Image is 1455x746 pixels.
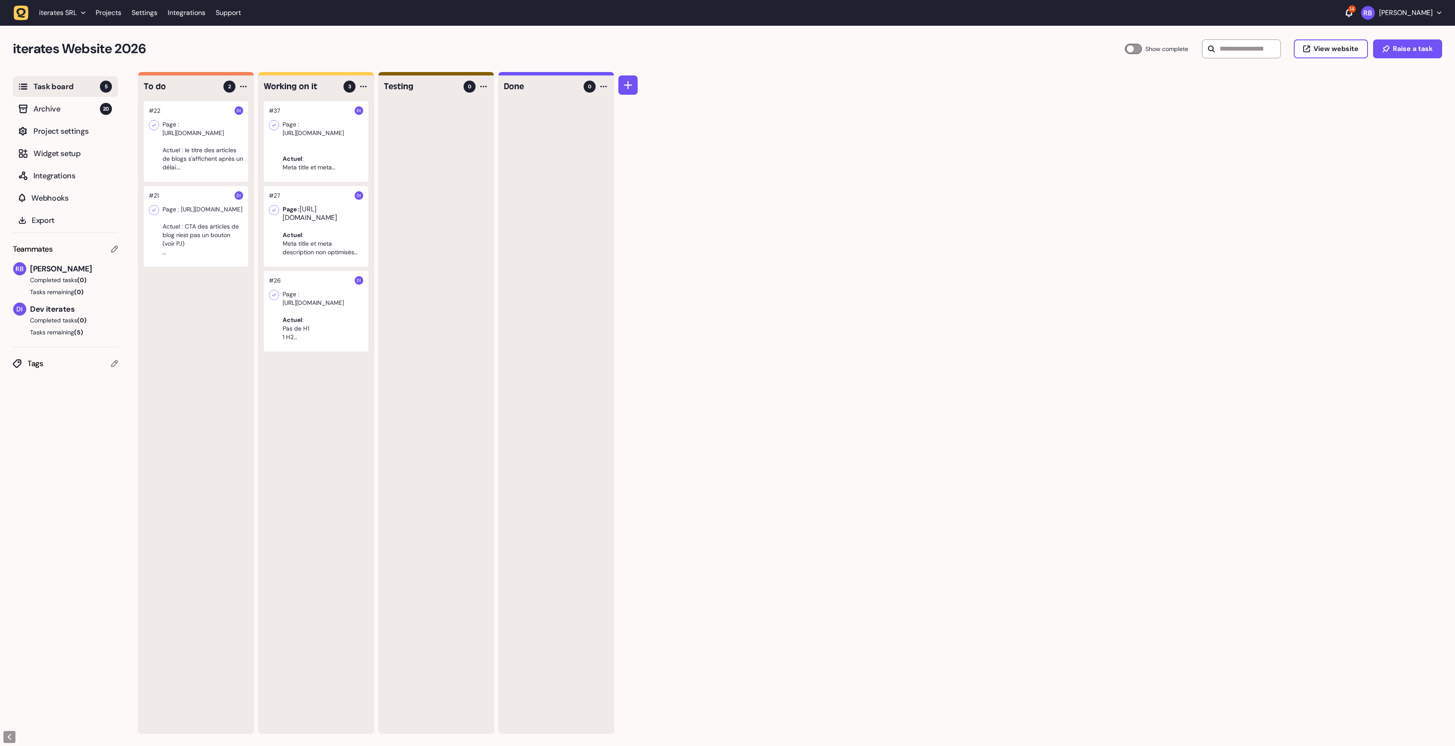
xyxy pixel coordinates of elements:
img: Dev iterates [235,106,243,115]
button: Tasks remaining(5) [13,328,118,337]
span: Archive [33,103,100,115]
button: Raise a task [1373,39,1442,58]
button: Project settings [13,121,118,141]
span: 3 [348,83,351,90]
button: Export [13,210,118,231]
button: View website [1294,39,1368,58]
h4: Testing [384,81,458,93]
a: Integrations [168,5,205,21]
span: 0 [588,83,591,90]
span: 0 [468,83,471,90]
img: Rodolphe Balay [1361,6,1375,20]
iframe: LiveChat chat widget [1415,706,1451,742]
img: Dev iterates [355,276,363,285]
button: iterates SRL [14,5,90,21]
span: Tags [27,358,111,370]
button: Archive20 [13,99,118,119]
span: 5 [100,81,112,93]
img: Rodolphe Balay [13,262,26,275]
span: Integrations [33,170,112,182]
div: 14 [1348,5,1356,13]
span: Raise a task [1393,45,1433,52]
button: Webhooks [13,188,118,208]
span: (5) [74,328,83,336]
span: Project settings [33,125,112,137]
h2: iterates Website 2026 [13,39,1125,59]
span: Dev iterates [30,303,118,315]
button: Widget setup [13,143,118,164]
span: (0) [77,316,87,324]
span: Teammates [13,243,53,255]
a: Support [216,9,241,17]
span: 2 [228,83,231,90]
img: Dev iterates [355,191,363,200]
span: View website [1313,45,1359,52]
button: Completed tasks(0) [13,276,111,284]
img: Dev iterates [235,191,243,200]
button: Integrations [13,165,118,186]
img: Dev iterates [13,303,26,316]
a: Settings [132,5,157,21]
span: Widget setup [33,147,112,159]
span: (0) [77,276,87,284]
span: Export [32,214,112,226]
button: [PERSON_NAME] [1361,6,1441,20]
a: Projects [96,5,121,21]
button: Completed tasks(0) [13,316,111,325]
span: [PERSON_NAME] [30,263,118,275]
h4: Working on it [264,81,337,93]
span: 20 [100,103,112,115]
span: (0) [74,288,84,296]
span: iterates SRL [39,9,77,17]
img: Dev iterates [355,106,363,115]
span: Show complete [1145,44,1188,54]
h4: To do [144,81,217,93]
span: Webhooks [31,192,112,204]
button: Task board5 [13,76,118,97]
button: Tasks remaining(0) [13,288,118,296]
h4: Done [504,81,578,93]
span: Task board [33,81,100,93]
p: [PERSON_NAME] [1379,9,1433,17]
